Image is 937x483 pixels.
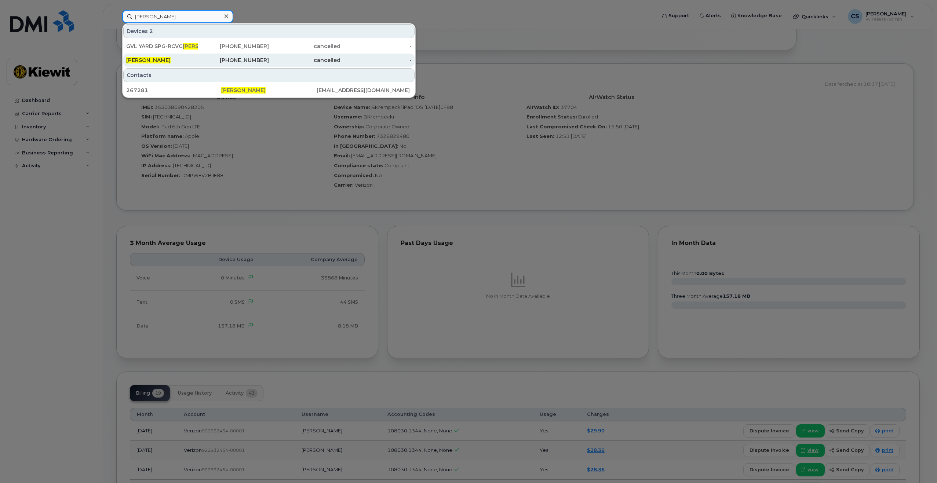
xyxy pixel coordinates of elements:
[221,87,266,94] span: [PERSON_NAME]
[122,10,233,23] input: Find something...
[126,57,171,63] span: [PERSON_NAME]
[126,43,198,50] div: GVL YARD SPG-RCVG
[340,43,412,50] div: -
[149,28,153,35] span: 2
[123,24,415,38] div: Devices
[123,40,415,53] a: GVL YARD SPG-RCVG[PERSON_NAME][PHONE_NUMBER]cancelled-
[269,43,340,50] div: cancelled
[198,56,269,64] div: [PHONE_NUMBER]
[775,186,931,447] iframe: Messenger
[269,56,340,64] div: cancelled
[183,43,227,50] span: [PERSON_NAME]
[198,43,269,50] div: [PHONE_NUMBER]
[905,451,931,477] iframe: Messenger Launcher
[340,56,412,64] div: -
[123,68,415,82] div: Contacts
[123,84,415,97] a: 267281[PERSON_NAME][EMAIL_ADDRESS][DOMAIN_NAME]
[126,87,221,94] div: 267281
[123,54,415,67] a: [PERSON_NAME][PHONE_NUMBER]cancelled-
[317,87,412,94] div: [EMAIL_ADDRESS][DOMAIN_NAME]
